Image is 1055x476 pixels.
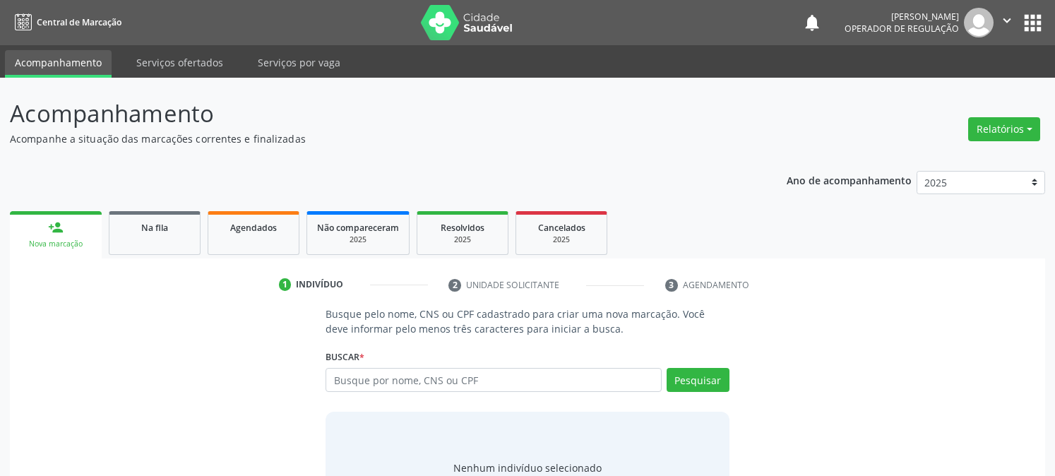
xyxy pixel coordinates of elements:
[279,278,292,291] div: 1
[326,346,364,368] label: Buscar
[48,220,64,235] div: person_add
[10,96,734,131] p: Acompanhamento
[5,50,112,78] a: Acompanhamento
[964,8,994,37] img: img
[845,11,959,23] div: [PERSON_NAME]
[1020,11,1045,35] button: apps
[126,50,233,75] a: Serviços ofertados
[317,234,399,245] div: 2025
[999,13,1015,28] i: 
[326,307,729,336] p: Busque pelo nome, CNS ou CPF cadastrado para criar uma nova marcação. Você deve informar pelo men...
[667,368,729,392] button: Pesquisar
[538,222,585,234] span: Cancelados
[37,16,121,28] span: Central de Marcação
[453,460,602,475] div: Nenhum indivíduo selecionado
[994,8,1020,37] button: 
[296,278,343,291] div: Indivíduo
[10,131,734,146] p: Acompanhe a situação das marcações correntes e finalizadas
[427,234,498,245] div: 2025
[787,171,912,189] p: Ano de acompanhamento
[326,368,661,392] input: Busque por nome, CNS ou CPF
[441,222,484,234] span: Resolvidos
[10,11,121,34] a: Central de Marcação
[845,23,959,35] span: Operador de regulação
[248,50,350,75] a: Serviços por vaga
[230,222,277,234] span: Agendados
[141,222,168,234] span: Na fila
[802,13,822,32] button: notifications
[317,222,399,234] span: Não compareceram
[20,239,92,249] div: Nova marcação
[526,234,597,245] div: 2025
[968,117,1040,141] button: Relatórios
